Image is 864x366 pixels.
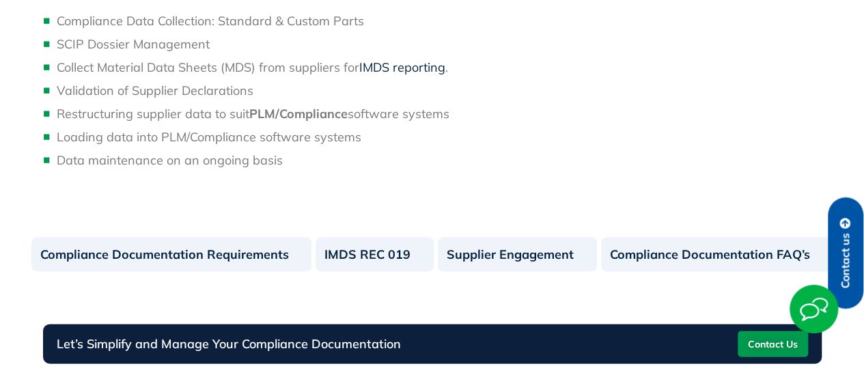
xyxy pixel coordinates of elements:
[828,197,863,309] a: Contact us
[249,106,348,122] strong: PLM/Compliance
[57,36,210,52] span: SCIP Dossier Management
[438,238,597,272] a: Supplier Engagement
[57,338,401,350] h3: Let’s Simplify and Manage Your Compliance Documentation
[839,233,852,288] span: Contact us
[57,83,253,98] span: Validation of Supplier Declarations
[57,106,449,122] span: Restructuring supplier data to suit software systems
[57,13,364,29] span: Compliance Data Collection: Standard & Custom Parts
[601,238,833,272] a: Compliance Documentation FAQ’s
[316,238,434,272] a: IMDS REC 019
[31,238,312,272] a: Compliance Documentation Requirements
[790,285,838,333] img: Start Chat
[748,333,798,355] span: Contact Us
[57,59,448,75] span: Collect Material Data Sheets (MDS) from suppliers for .
[57,152,283,168] span: Data maintenance on an ongoing basis
[57,129,361,145] span: Loading data into PLM/Compliance software systems
[738,331,808,357] a: Contact Us
[359,59,445,75] a: IMDS reporting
